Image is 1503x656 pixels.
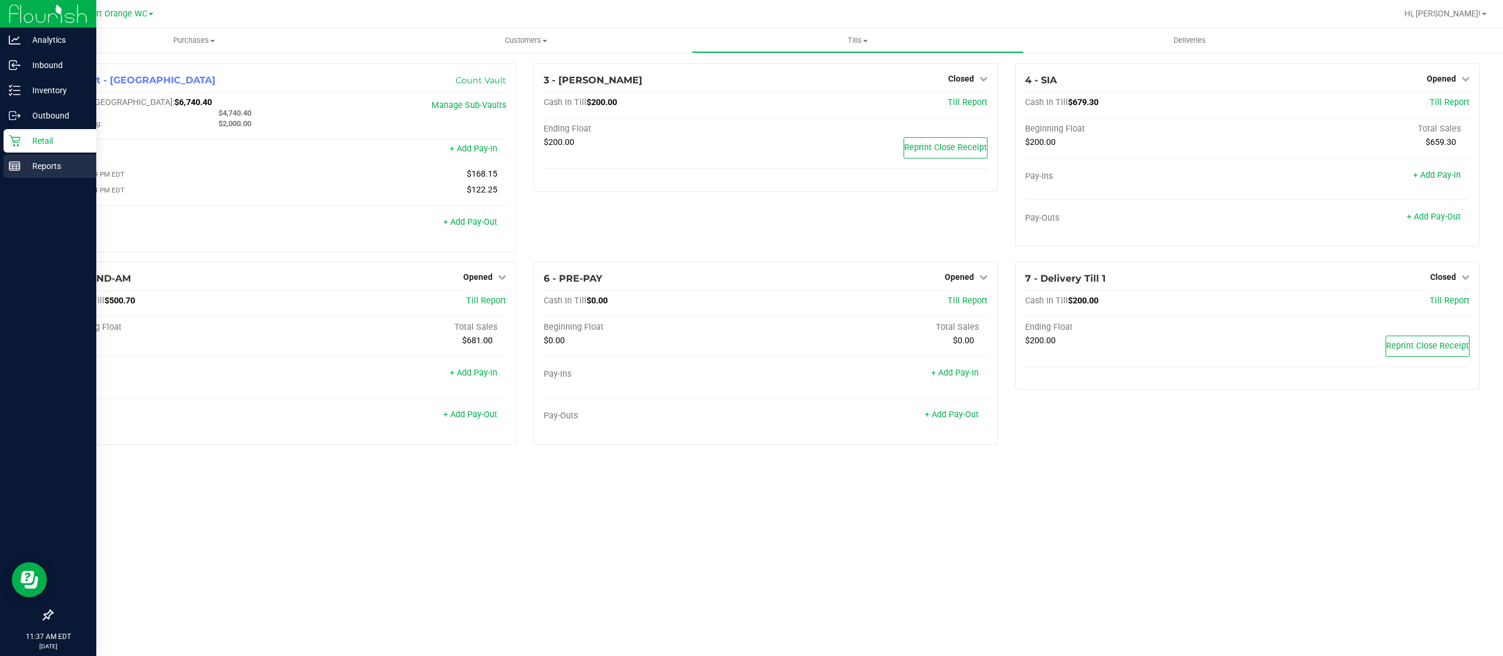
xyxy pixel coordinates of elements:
[1386,341,1469,351] span: Reprint Close Receipt
[21,109,91,123] p: Outbound
[904,143,987,153] span: Reprint Close Receipt
[948,296,988,306] a: Till Report
[1248,124,1470,134] div: Total Sales
[1025,137,1056,147] span: $200.00
[904,137,988,158] button: Reprint Close Receipt
[692,28,1023,53] a: Tills
[5,631,91,642] p: 11:37 AM EDT
[1430,272,1456,282] span: Closed
[105,296,135,306] span: $500.70
[466,296,506,306] a: Till Report
[62,145,284,155] div: Pay-Ins
[9,110,21,121] inline-svg: Outbound
[443,217,497,227] a: + Add Pay-Out
[1025,75,1057,86] span: 4 - SIA
[931,368,979,378] a: + Add Pay-In
[62,369,284,380] div: Pay-Ins
[21,159,91,173] p: Reports
[544,296,587,306] span: Cash In Till
[462,336,493,346] span: $681.00
[21,33,91,47] p: Analytics
[1158,35,1222,46] span: Deliveries
[1430,296,1470,306] a: Till Report
[1025,213,1247,224] div: Pay-Outs
[450,368,497,378] a: + Add Pay-In
[1404,9,1481,18] span: Hi, [PERSON_NAME]!
[467,169,497,179] span: $168.15
[62,411,284,421] div: Pay-Outs
[925,410,979,420] a: + Add Pay-Out
[544,124,766,134] div: Ending Float
[587,296,608,306] span: $0.00
[1025,124,1247,134] div: Beginning Float
[544,336,565,346] span: $0.00
[1068,296,1098,306] span: $200.00
[544,273,602,284] span: 6 - PRE-PAY
[1068,97,1098,107] span: $679.30
[1430,97,1470,107] a: Till Report
[218,119,251,128] span: $2,000.00
[766,322,988,333] div: Total Sales
[948,97,988,107] a: Till Report
[1426,137,1456,147] span: $659.30
[9,84,21,96] inline-svg: Inventory
[174,97,212,107] span: $6,740.40
[1386,336,1470,357] button: Reprint Close Receipt
[21,58,91,72] p: Inbound
[1407,212,1461,222] a: + Add Pay-Out
[544,411,766,421] div: Pay-Outs
[544,97,587,107] span: Cash In Till
[1025,171,1247,182] div: Pay-Ins
[62,273,131,284] span: 5 - SI-AND-AM
[28,35,360,46] span: Purchases
[86,9,147,19] span: Port Orange WC
[218,109,251,117] span: $4,740.40
[692,35,1023,46] span: Tills
[1024,28,1356,53] a: Deliveries
[62,97,174,107] span: Cash In [GEOGRAPHIC_DATA]:
[5,642,91,651] p: [DATE]
[21,134,91,148] p: Retail
[360,28,692,53] a: Customers
[587,97,617,107] span: $200.00
[1427,74,1456,83] span: Opened
[62,322,284,333] div: Beginning Float
[945,272,974,282] span: Opened
[1025,322,1247,333] div: Ending Float
[1413,170,1461,180] a: + Add Pay-In
[1025,336,1056,346] span: $200.00
[62,75,215,86] span: 1 - Vault - [GEOGRAPHIC_DATA]
[284,322,506,333] div: Total Sales
[9,135,21,147] inline-svg: Retail
[21,83,91,97] p: Inventory
[443,410,497,420] a: + Add Pay-Out
[1025,273,1106,284] span: 7 - Delivery Till 1
[9,59,21,71] inline-svg: Inbound
[463,272,493,282] span: Opened
[432,100,506,110] a: Manage Sub-Vaults
[9,34,21,46] inline-svg: Analytics
[62,218,284,229] div: Pay-Outs
[948,74,974,83] span: Closed
[544,137,574,147] span: $200.00
[953,336,974,346] span: $0.00
[544,75,642,86] span: 3 - [PERSON_NAME]
[1025,97,1068,107] span: Cash In Till
[1025,296,1068,306] span: Cash In Till
[467,185,497,195] span: $122.25
[9,160,21,172] inline-svg: Reports
[544,369,766,380] div: Pay-Ins
[12,562,47,597] iframe: Resource center
[450,144,497,154] a: + Add Pay-In
[28,28,360,53] a: Purchases
[360,35,691,46] span: Customers
[544,322,766,333] div: Beginning Float
[456,75,506,86] a: Count Vault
